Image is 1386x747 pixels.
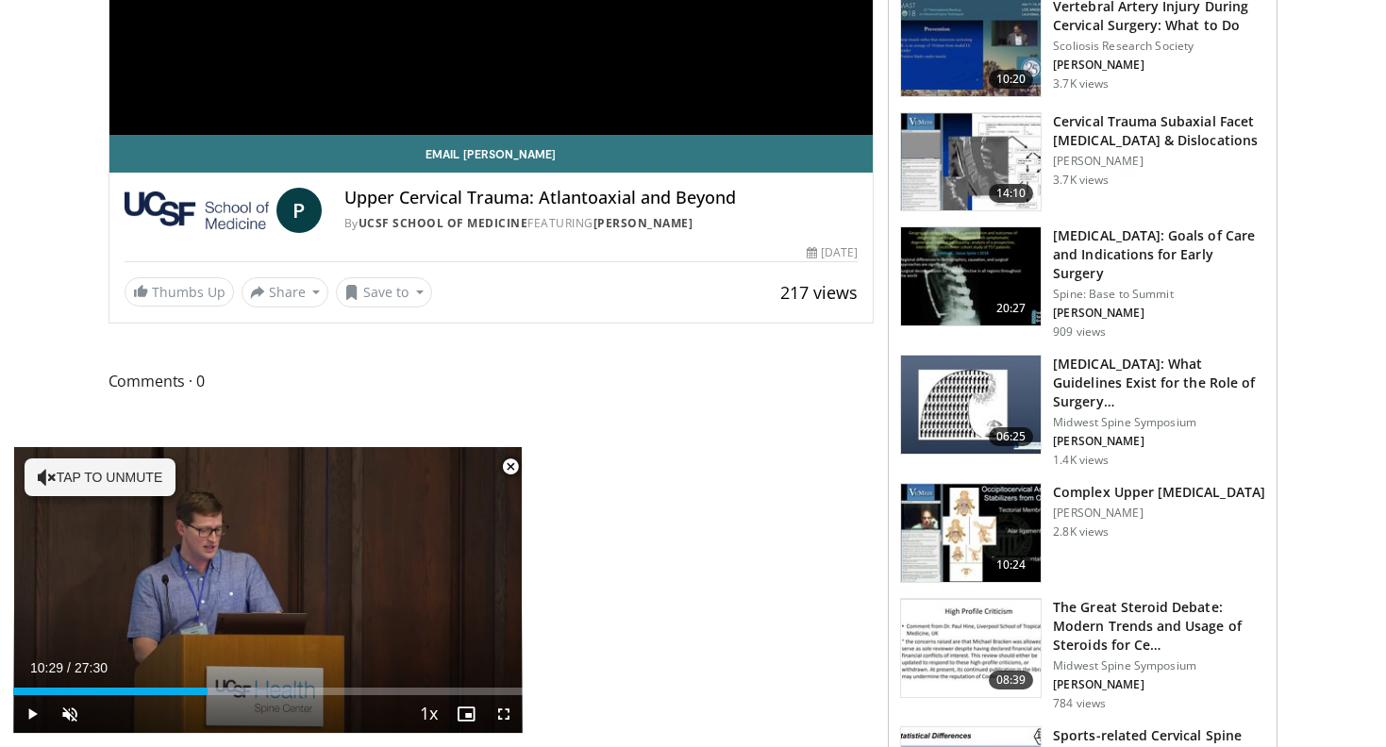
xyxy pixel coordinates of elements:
button: Save to [336,277,432,307]
span: 06:25 [989,427,1034,446]
span: Comments 0 [109,369,875,393]
div: Progress Bar [13,688,523,695]
h3: [MEDICAL_DATA]: Goals of Care and Indications for Early Surgery [1053,226,1265,283]
a: P [276,188,322,233]
div: [DATE] [807,244,858,261]
video-js: Video Player [13,447,523,734]
a: 14:10 Cervical Trauma Subaxial Facet [MEDICAL_DATA] & Dislocations [PERSON_NAME] 3.7K views [900,112,1265,212]
p: [PERSON_NAME] [1053,434,1265,449]
h3: Cervical Trauma Subaxial Facet [MEDICAL_DATA] & Dislocations [1053,112,1265,150]
h4: Upper Cervical Trauma: Atlantoaxial and Beyond [344,188,858,208]
img: 301743_0000_1.png.150x105_q85_crop-smart_upscale.jpg [901,484,1041,582]
button: Fullscreen [485,695,523,733]
img: UCSF School of Medicine [125,188,269,233]
a: Thumbs Up [125,277,234,307]
button: Unmute [51,695,89,733]
span: 217 views [780,281,858,304]
button: Play [13,695,51,733]
p: [PERSON_NAME] [1053,306,1265,321]
p: Midwest Spine Symposium [1053,658,1265,673]
a: [PERSON_NAME] [593,215,693,231]
img: 1ecc63b8-4db0-4c53-acab-046251c027fc.150x105_q85_crop-smart_upscale.jpg [901,356,1041,454]
p: 909 views [1053,324,1106,340]
span: / [67,660,71,675]
span: 10:24 [989,556,1034,574]
p: 2.8K views [1053,524,1109,539]
a: 08:39 The Great Steroid Debate: Modern Trends and Usage of Steroids for Ce… Midwest Spine Symposi... [900,598,1265,711]
button: Share [242,277,329,307]
button: Enable picture-in-picture mode [447,695,485,733]
p: [PERSON_NAME] [1053,677,1265,692]
p: Midwest Spine Symposium [1053,415,1265,430]
a: UCSF School of Medicine [359,215,528,231]
span: 08:39 [989,671,1034,689]
a: Email [PERSON_NAME] [109,135,874,173]
span: 27:30 [75,660,108,675]
h3: The Great Steroid Debate: Modern Trends and Usage of Steroids for Ce… [1053,598,1265,655]
p: [PERSON_NAME] [1053,506,1265,521]
h3: Complex Upper [MEDICAL_DATA] [1053,483,1265,502]
p: 784 views [1053,696,1106,711]
div: By FEATURING [344,215,858,232]
img: 301480_0002_1.png.150x105_q85_crop-smart_upscale.jpg [901,113,1041,211]
button: Close [492,447,529,487]
span: 10:29 [30,660,63,675]
a: 06:25 [MEDICAL_DATA]: What Guidelines Exist for the Role of Surgery… Midwest Spine Symposium [PER... [900,355,1265,468]
span: 10:20 [989,70,1034,89]
p: [PERSON_NAME] [1053,58,1265,73]
img: 59883733-040d-4f9f-9ebe-f4d40211cc12.150x105_q85_crop-smart_upscale.jpg [901,599,1041,697]
a: 20:27 [MEDICAL_DATA]: Goals of Care and Indications for Early Surgery Spine: Base to Summit [PERS... [900,226,1265,340]
button: Tap to unmute [25,458,175,496]
button: Playback Rate [409,695,447,733]
p: Spine: Base to Summit [1053,287,1265,302]
img: 8aa9498e-0fa5-4b92-834c-194e1f04c165.150x105_q85_crop-smart_upscale.jpg [901,227,1041,325]
h3: [MEDICAL_DATA]: What Guidelines Exist for the Role of Surgery… [1053,355,1265,411]
a: 10:24 Complex Upper [MEDICAL_DATA] [PERSON_NAME] 2.8K views [900,483,1265,583]
p: 3.7K views [1053,76,1109,91]
p: [PERSON_NAME] [1053,154,1265,169]
span: 20:27 [989,299,1034,318]
p: 3.7K views [1053,173,1109,188]
p: Scoliosis Research Society [1053,39,1265,54]
span: 14:10 [989,184,1034,203]
p: 1.4K views [1053,453,1109,468]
